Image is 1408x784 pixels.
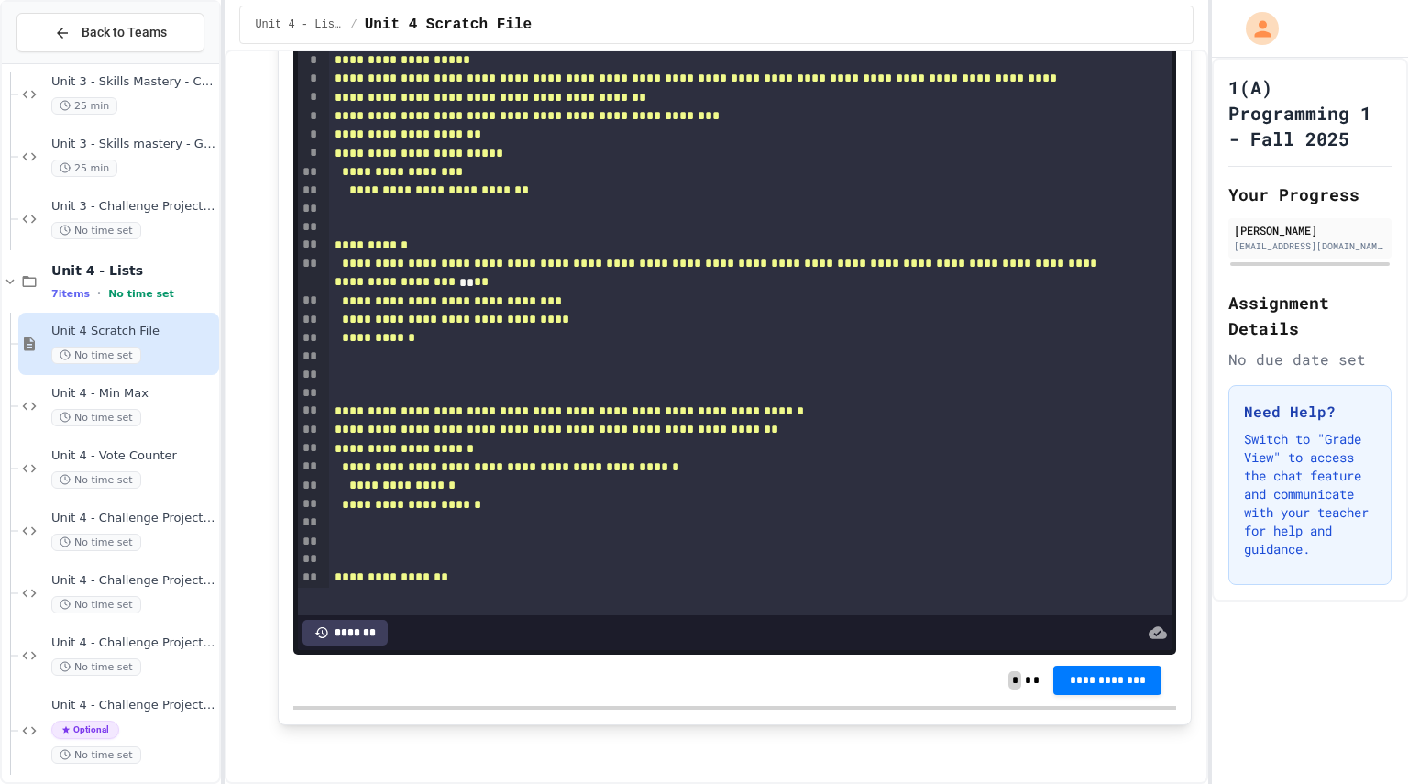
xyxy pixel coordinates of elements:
span: Unit 3 - Skills mastery - Guess the Word [51,137,215,152]
div: [PERSON_NAME] [1234,222,1386,238]
span: 7 items [51,288,90,300]
p: Switch to "Grade View" to access the chat feature and communicate with your teacher for help and ... [1244,430,1376,558]
div: My Account [1226,7,1283,50]
span: Unit 3 - Skills Mastery - Counting [51,74,215,90]
span: Unit 4 Scratch File [365,14,532,36]
span: No time set [51,347,141,364]
span: / [350,17,357,32]
span: Unit 4 - Min Max [51,386,215,402]
span: No time set [51,409,141,426]
div: [EMAIL_ADDRESS][DOMAIN_NAME] [1234,239,1386,253]
span: Unit 4 - Challenge Projects - Quizlet - Even groups [51,573,215,589]
span: Unit 4 - Challenge Project - Grade Calculator [51,698,215,713]
div: No due date set [1228,348,1391,370]
h1: 1(A) Programming 1 - Fall 2025 [1228,74,1391,151]
span: Back to Teams [82,23,167,42]
span: No time set [51,746,141,764]
span: No time set [51,534,141,551]
span: 25 min [51,160,117,177]
span: Unit 4 - Lists [255,17,343,32]
span: Unit 4 - Challenge Project - Python Word Counter [51,635,215,651]
span: Unit 4 - Vote Counter [51,448,215,464]
span: • [97,286,101,301]
span: 25 min [51,97,117,115]
span: No time set [51,658,141,676]
span: No time set [51,596,141,613]
span: Unit 4 Scratch File [51,324,215,339]
h2: Assignment Details [1228,290,1391,341]
span: No time set [51,222,141,239]
h2: Your Progress [1228,182,1391,207]
span: Unit 3 - Challenge Project - 3 player Rock Paper Scissors [51,199,215,215]
h3: Need Help? [1244,401,1376,423]
span: No time set [51,471,141,489]
button: Back to Teams [16,13,204,52]
span: No time set [108,288,174,300]
span: Unit 4 - Challenge Project - Gimkit random name generator [51,511,215,526]
span: Optional [51,721,119,739]
span: Unit 4 - Lists [51,262,215,279]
